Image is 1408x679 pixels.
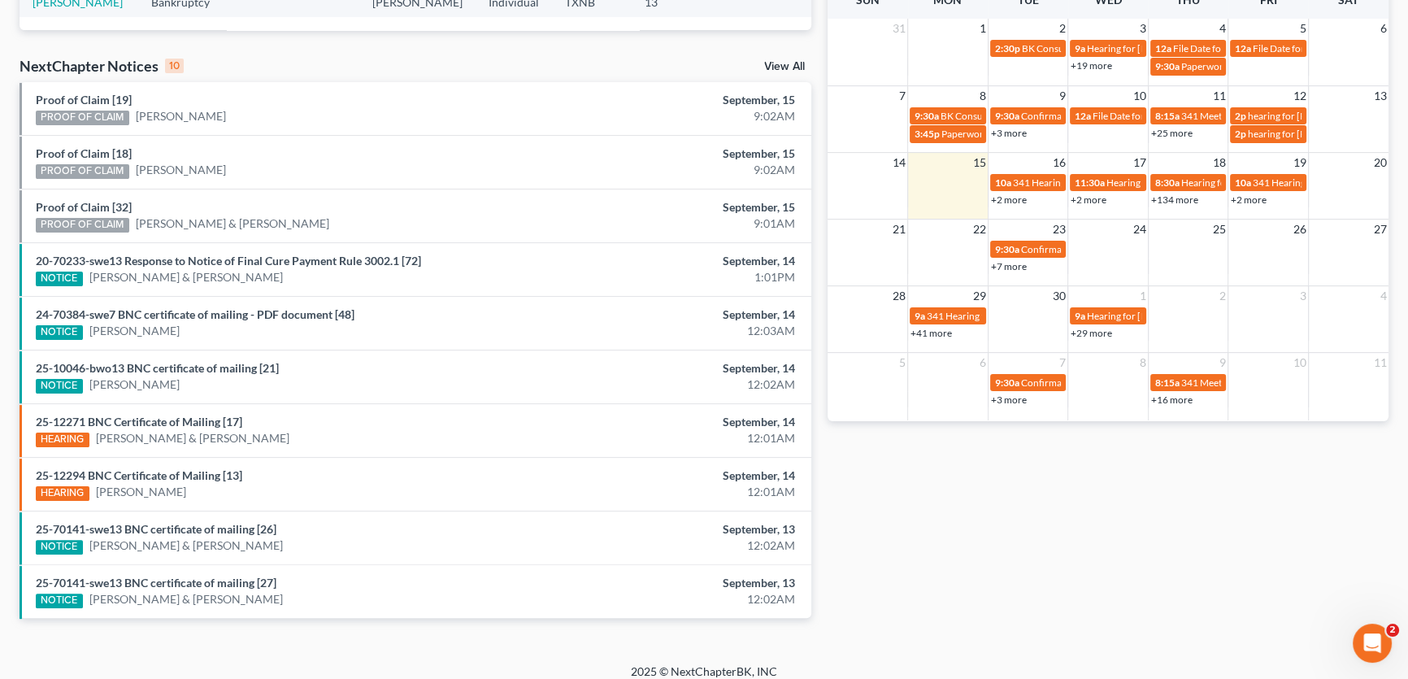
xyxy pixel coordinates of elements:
[1211,153,1228,172] span: 18
[1155,110,1180,122] span: 8:15a
[1292,353,1308,372] span: 10
[910,327,952,339] a: +41 more
[1021,376,1206,389] span: Confirmation hearing for [PERSON_NAME]
[1211,86,1228,106] span: 11
[1132,220,1148,239] span: 24
[36,111,129,125] div: PROOF OF CLAIM
[36,325,83,340] div: NOTICE
[36,93,132,107] a: Proof of Claim [19]
[1087,310,1214,322] span: Hearing for [PERSON_NAME]
[995,376,1019,389] span: 9:30a
[891,153,907,172] span: 14
[971,220,988,239] span: 22
[36,468,242,482] a: 25-12294 BNC Certificate of Mailing [13]
[1075,110,1091,122] span: 12a
[1298,19,1308,38] span: 5
[553,591,795,607] div: 12:02AM
[1372,153,1388,172] span: 20
[36,433,89,447] div: HEARING
[553,108,795,124] div: 9:02AM
[1211,220,1228,239] span: 25
[1235,42,1251,54] span: 12a
[36,218,129,233] div: PROOF OF CLAIM
[1173,42,1389,54] span: File Date for [PERSON_NAME] & [PERSON_NAME]
[1181,60,1342,72] span: Paperwork appt for [PERSON_NAME]
[1372,86,1388,106] span: 13
[89,538,283,554] a: [PERSON_NAME] & [PERSON_NAME]
[1372,353,1388,372] span: 11
[1106,176,1233,189] span: Hearing for [PERSON_NAME]
[89,376,180,393] a: [PERSON_NAME]
[1181,176,1308,189] span: Hearing for [PERSON_NAME]
[553,484,795,500] div: 12:01AM
[978,86,988,106] span: 8
[36,540,83,555] div: NOTICE
[1075,176,1105,189] span: 11:30a
[136,162,226,178] a: [PERSON_NAME]
[1155,42,1171,54] span: 12a
[1138,286,1148,306] span: 1
[553,430,795,446] div: 12:01AM
[1138,353,1148,372] span: 8
[1071,194,1106,206] a: +2 more
[553,307,795,323] div: September, 14
[1051,153,1067,172] span: 16
[1231,194,1267,206] a: +2 more
[36,146,132,160] a: Proof of Claim [18]
[897,353,907,372] span: 5
[891,286,907,306] span: 28
[553,323,795,339] div: 12:03AM
[553,253,795,269] div: September, 14
[1051,286,1067,306] span: 30
[1058,19,1067,38] span: 2
[995,176,1011,189] span: 10a
[136,215,329,232] a: [PERSON_NAME] & [PERSON_NAME]
[1058,86,1067,106] span: 9
[1218,353,1228,372] span: 9
[1298,286,1308,306] span: 3
[1218,19,1228,38] span: 4
[978,353,988,372] span: 6
[1075,310,1085,322] span: 9a
[915,310,925,322] span: 9a
[36,307,354,321] a: 24-70384-swe7 BNC certificate of mailing - PDF document [48]
[36,272,83,286] div: NOTICE
[1155,60,1180,72] span: 9:30a
[553,215,795,232] div: 9:01AM
[553,376,795,393] div: 12:02AM
[1021,110,1292,122] span: Confirmation hearing for [PERSON_NAME] & [PERSON_NAME]
[96,430,289,446] a: [PERSON_NAME] & [PERSON_NAME]
[553,414,795,430] div: September, 14
[891,220,907,239] span: 21
[971,286,988,306] span: 29
[1386,624,1399,637] span: 2
[36,361,279,375] a: 25-10046-bwo13 BNC certificate of mailing [21]
[553,575,795,591] div: September, 13
[1155,376,1180,389] span: 8:15a
[915,128,940,140] span: 3:45p
[1235,128,1246,140] span: 2p
[1138,19,1148,38] span: 3
[1253,42,1383,54] span: File Date for [PERSON_NAME]
[1155,176,1180,189] span: 8:30a
[36,200,132,214] a: Proof of Claim [32]
[1292,153,1308,172] span: 19
[165,59,184,73] div: 10
[36,594,83,608] div: NOTICE
[1151,127,1193,139] a: +25 more
[1071,327,1112,339] a: +29 more
[1292,220,1308,239] span: 26
[36,486,89,501] div: HEARING
[553,269,795,285] div: 1:01PM
[897,86,907,106] span: 7
[553,162,795,178] div: 9:02AM
[1151,194,1198,206] a: +134 more
[891,19,907,38] span: 31
[764,61,805,72] a: View All
[136,108,226,124] a: [PERSON_NAME]
[89,591,283,607] a: [PERSON_NAME] & [PERSON_NAME]
[96,484,186,500] a: [PERSON_NAME]
[1058,353,1067,372] span: 7
[1093,110,1223,122] span: File Date for [PERSON_NAME]
[915,110,939,122] span: 9:30a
